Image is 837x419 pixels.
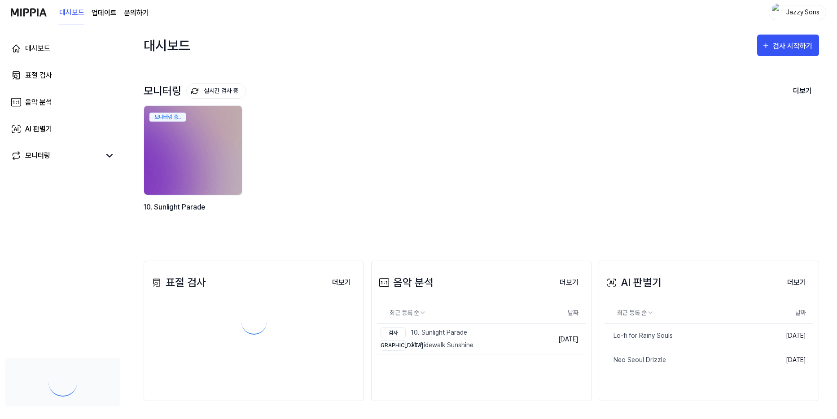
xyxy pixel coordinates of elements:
[605,275,662,291] div: AI 판별기
[144,201,244,224] div: 10. Sunlight Parade
[191,87,198,95] img: monitoring Icon
[786,82,819,100] button: 더보기
[769,5,826,20] button: profileJazzy Sons
[785,7,820,17] div: Jazzy Sons
[381,327,473,338] div: 10. Sunlight Parade
[757,35,819,56] button: 검사 시작하기
[5,38,120,59] a: 대시보드
[544,302,586,324] th: 날짜
[780,274,813,292] button: 더보기
[381,340,473,351] div: 11. Sidewalk Sunshine
[761,324,813,348] td: [DATE]
[381,340,406,351] div: [DEMOGRAPHIC_DATA]
[5,118,120,140] a: AI 판별기
[605,355,666,365] div: Neo Seoul Drizzle
[11,150,101,161] a: 모니터링
[552,273,586,292] a: 더보기
[761,302,813,324] th: 날짜
[25,150,50,161] div: 모니터링
[25,124,52,135] div: AI 판별기
[773,40,815,52] div: 검사 시작하기
[92,8,117,18] a: 업데이트
[325,273,358,292] a: 더보기
[25,97,52,108] div: 음악 분석
[377,324,544,354] a: 검사10. Sunlight Parade[DEMOGRAPHIC_DATA]11. Sidewalk Sunshine
[5,92,120,113] a: 음악 분석
[605,331,673,340] div: Lo-fi for Rainy Souls
[605,348,761,372] a: Neo Seoul Drizzle
[186,83,246,99] button: 실시간 검사 중
[25,43,50,54] div: 대시보드
[25,70,52,81] div: 표절 검사
[325,274,358,292] button: 더보기
[5,65,120,86] a: 표절 검사
[772,4,783,22] img: profile
[780,273,813,292] a: 더보기
[544,324,586,355] td: [DATE]
[59,0,84,25] a: 대시보드
[144,105,244,234] a: 모니터링 중..backgroundIamge10. Sunlight Parade
[377,275,434,291] div: 음악 분석
[552,274,586,292] button: 더보기
[144,34,190,57] div: 대시보드
[149,275,206,291] div: 표절 검사
[144,83,246,99] div: 모니터링
[381,327,406,338] div: 검사
[124,8,149,18] a: 문의하기
[605,324,761,348] a: Lo-fi for Rainy Souls
[144,106,242,195] img: backgroundIamge
[149,113,186,122] div: 모니터링 중..
[761,348,813,372] td: [DATE]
